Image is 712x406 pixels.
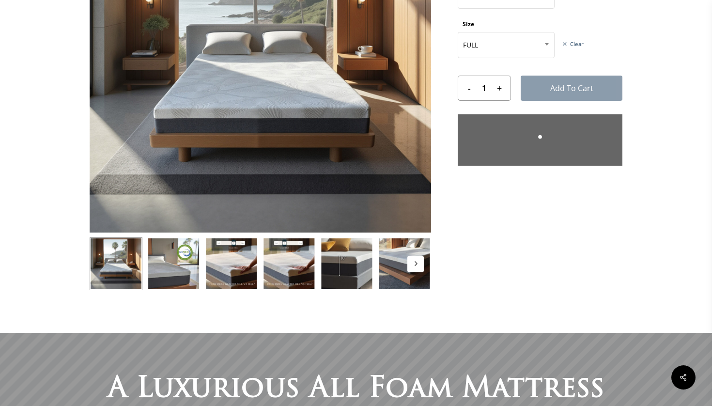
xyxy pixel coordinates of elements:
button: Next [407,256,424,272]
label: Size [463,20,474,28]
iframe: Secure express checkout frame [467,112,613,140]
span: FULL [458,35,554,55]
input: - [458,76,475,100]
a: Clear options [562,41,584,47]
button: Add to cart [521,76,622,101]
span: FULL [458,32,555,58]
input: + [494,76,511,100]
input: Product quantity [475,76,494,100]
